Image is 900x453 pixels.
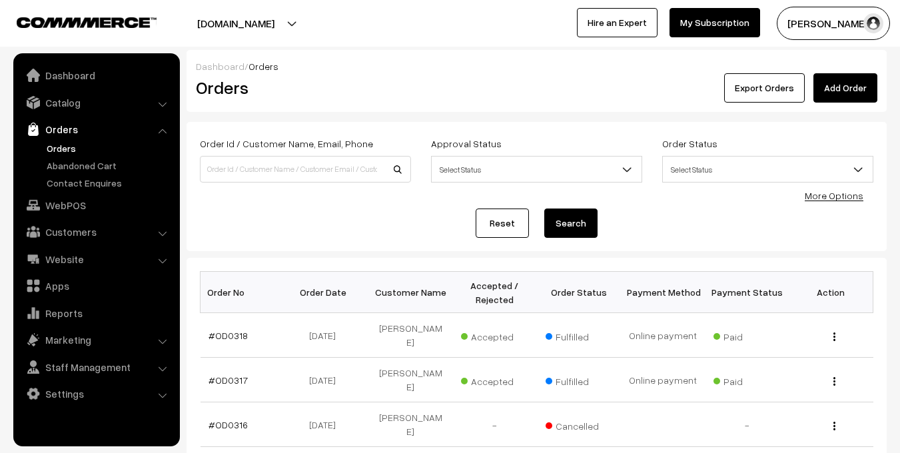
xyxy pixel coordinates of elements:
th: Order Date [284,272,368,313]
a: Abandoned Cart [43,159,175,173]
a: Website [17,247,175,271]
a: Orders [43,141,175,155]
span: Select Status [431,156,642,183]
a: Settings [17,382,175,406]
label: Order Id / Customer Name, Email, Phone [200,137,373,151]
span: Fulfilled [546,326,612,344]
th: Order No [201,272,284,313]
img: user [863,13,883,33]
span: Accepted [461,371,528,388]
td: [DATE] [284,402,368,447]
span: Paid [713,371,780,388]
a: Orders [17,117,175,141]
button: [PERSON_NAME] [777,7,890,40]
td: Online payment [621,358,705,402]
td: [DATE] [284,313,368,358]
img: Menu [833,332,835,341]
span: Cancelled [546,416,612,433]
span: Select Status [662,156,873,183]
button: Export Orders [724,73,805,103]
span: Select Status [663,158,873,181]
td: [DATE] [284,358,368,402]
img: COMMMERCE [17,17,157,27]
a: #OD0316 [209,419,248,430]
a: Reset [476,209,529,238]
span: Accepted [461,326,528,344]
td: [PERSON_NAME] [368,358,452,402]
span: Orders [248,61,278,72]
th: Accepted / Rejected [452,272,536,313]
td: - [705,402,789,447]
a: #OD0317 [209,374,248,386]
a: My Subscription [670,8,760,37]
a: WebPOS [17,193,175,217]
a: Contact Enquires [43,176,175,190]
a: Reports [17,301,175,325]
th: Payment Method [621,272,705,313]
td: - [452,402,536,447]
a: Dashboard [196,61,244,72]
a: Catalog [17,91,175,115]
a: COMMMERCE [17,13,133,29]
span: Paid [713,326,780,344]
a: Add Order [813,73,877,103]
button: [DOMAIN_NAME] [151,7,321,40]
td: [PERSON_NAME] [368,313,452,358]
span: Select Status [432,158,642,181]
a: Marketing [17,328,175,352]
label: Order Status [662,137,717,151]
a: Dashboard [17,63,175,87]
h2: Orders [196,77,410,98]
img: Menu [833,422,835,430]
span: Fulfilled [546,371,612,388]
a: Customers [17,220,175,244]
div: / [196,59,877,73]
a: Staff Management [17,355,175,379]
input: Order Id / Customer Name / Customer Email / Customer Phone [200,156,411,183]
button: Search [544,209,598,238]
label: Approval Status [431,137,502,151]
a: More Options [805,190,863,201]
th: Action [789,272,873,313]
td: [PERSON_NAME] [368,402,452,447]
th: Payment Status [705,272,789,313]
th: Customer Name [368,272,452,313]
a: Apps [17,274,175,298]
td: Online payment [621,313,705,358]
a: Hire an Expert [577,8,658,37]
th: Order Status [537,272,621,313]
img: Menu [833,377,835,386]
a: #OD0318 [209,330,248,341]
